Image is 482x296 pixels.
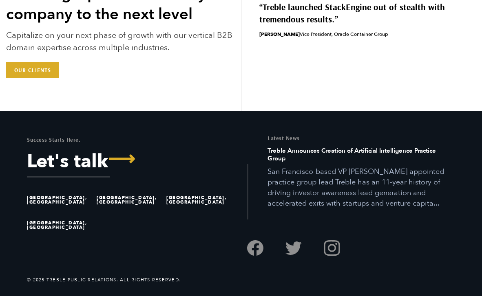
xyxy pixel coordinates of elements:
a: Follow us on Twitter [285,240,302,256]
h6: Treble Announces Creation of Artificial Intelligence Practice Group [268,147,455,167]
li: [GEOGRAPHIC_DATA], [GEOGRAPHIC_DATA] [166,187,232,213]
li: © 2025 Treble Public Relations. All Rights Reserved. [27,276,180,283]
a: Follow us on Instagram [324,240,340,256]
p: San Francisco-based VP [PERSON_NAME] appointed practice group lead Treble has an 11-year history ... [268,167,455,209]
a: Our Clients [6,62,59,78]
li: [GEOGRAPHIC_DATA], [GEOGRAPHIC_DATA] [97,187,163,213]
a: Read this article [268,147,455,209]
a: Follow us on Facebook [247,240,263,256]
a: Let's Talk [27,152,235,171]
li: [GEOGRAPHIC_DATA], [GEOGRAPHIC_DATA] [27,213,93,238]
mark: Success Starts Here. [27,136,80,143]
p: Capitalize on your next phase of growth with our vertical B2B domain expertise across multiple in... [6,29,235,54]
h5: Latest News [268,135,455,141]
li: [GEOGRAPHIC_DATA], [GEOGRAPHIC_DATA] [27,187,93,213]
span: ⟶ [108,150,135,169]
